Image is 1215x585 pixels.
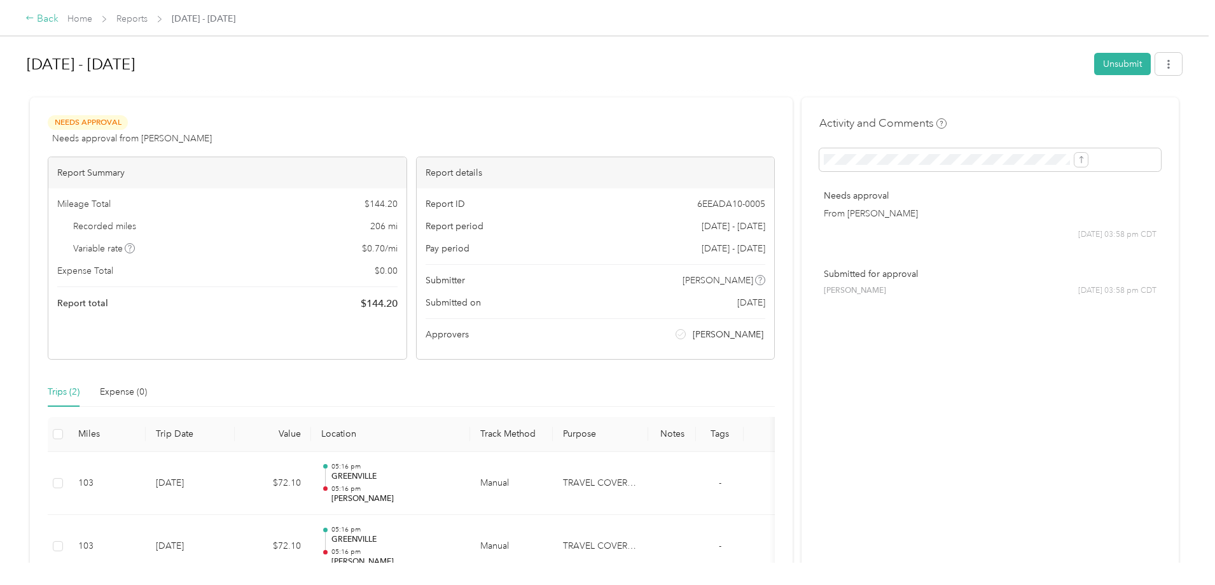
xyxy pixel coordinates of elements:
span: Expense Total [57,264,113,278]
span: Report period [426,220,483,233]
h4: Activity and Comments [819,115,947,131]
a: Home [67,13,92,24]
a: Reports [116,13,148,24]
div: Report Summary [48,157,406,188]
span: Variable rate [73,242,135,255]
span: Submitted on [426,296,481,309]
button: Unsubmit [1094,53,1151,75]
td: TRAVEL COVERAGE - MILEAGE [553,452,648,516]
span: - [719,540,721,551]
p: 05:16 pm [331,547,460,556]
div: Trips (2) [48,385,80,399]
p: From [PERSON_NAME] [824,207,1156,220]
span: Recorded miles [73,220,136,233]
span: Pay period [426,242,469,255]
span: [DATE] 03:58 pm CDT [1078,285,1156,297]
span: $ 0.70 / mi [362,242,398,255]
p: Needs approval [824,189,1156,202]
th: Notes [648,417,696,452]
span: [DATE] - [DATE] [702,242,765,255]
p: Submitted for approval [824,267,1156,281]
td: 103 [68,452,146,516]
span: [PERSON_NAME] [683,274,753,287]
span: [PERSON_NAME] [824,285,886,297]
iframe: Everlance-gr Chat Button Frame [1144,514,1215,585]
span: 6EEADA10-0005 [697,197,765,211]
th: Miles [68,417,146,452]
th: Location [311,417,470,452]
p: GREENVILLE [331,534,460,546]
th: Purpose [553,417,648,452]
span: Needs Approval [48,115,128,130]
th: Value [235,417,311,452]
span: Report total [57,297,108,310]
span: Mileage Total [57,197,111,211]
th: Tags [696,417,744,452]
span: [DATE] - [DATE] [172,12,235,25]
span: $ 0.00 [375,264,398,278]
span: 206 mi [370,220,398,233]
div: Expense (0) [100,385,147,399]
div: Report details [417,157,775,188]
span: [DATE] 03:58 pm CDT [1078,229,1156,241]
td: $72.10 [235,515,311,579]
span: Approvers [426,328,469,341]
th: Trip Date [146,417,235,452]
p: GREENVILLE [331,471,460,483]
span: $ 144.20 [361,296,398,311]
td: 103 [68,515,146,579]
td: Manual [470,515,553,579]
span: - [719,477,721,488]
div: Back [25,11,59,27]
p: 05:16 pm [331,462,460,471]
td: [DATE] [146,452,235,516]
td: Manual [470,452,553,516]
p: [PERSON_NAME] [331,556,460,568]
p: 05:16 pm [331,525,460,534]
p: [PERSON_NAME] [331,493,460,505]
span: Needs approval from [PERSON_NAME] [52,132,212,145]
td: $72.10 [235,452,311,516]
td: [DATE] [146,515,235,579]
span: Report ID [426,197,465,211]
th: Track Method [470,417,553,452]
td: TRAVEL COVERAGE - MILEAGE [553,515,648,579]
span: $ 144.20 [364,197,398,211]
span: [DATE] [737,296,765,309]
span: [DATE] - [DATE] [702,220,765,233]
p: 05:16 pm [331,484,460,493]
h1: Aug 1 - 31, 2025 [27,49,1085,80]
span: [PERSON_NAME] [693,328,763,341]
span: Submitter [426,274,465,287]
